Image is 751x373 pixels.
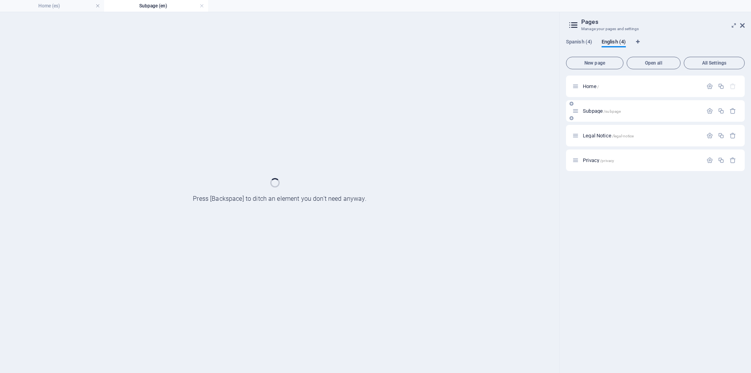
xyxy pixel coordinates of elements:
[580,158,702,163] div: Privacy/privacy
[706,108,713,114] div: Settings
[729,132,736,139] div: Remove
[687,61,741,65] span: All Settings
[684,57,745,69] button: All Settings
[718,108,724,114] div: Duplicate
[602,37,626,48] span: English (4)
[612,134,634,138] span: /legal-notice
[580,133,702,138] div: Legal Notice/legal-notice
[600,159,614,163] span: /privacy
[566,57,623,69] button: New page
[566,37,592,48] span: Spanish (4)
[604,109,621,114] span: /subpage
[718,132,724,139] div: Duplicate
[729,108,736,114] div: Remove
[597,85,599,89] span: /
[104,2,208,10] h4: Subpage (en)
[627,57,681,69] button: Open all
[706,132,713,139] div: Settings
[706,83,713,90] div: Settings
[583,133,634,139] span: Click to open page
[729,83,736,90] div: The startpage cannot be deleted
[566,39,745,54] div: Language Tabs
[583,83,599,89] span: Click to open page
[718,157,724,164] div: Duplicate
[706,157,713,164] div: Settings
[718,83,724,90] div: Duplicate
[729,157,736,164] div: Remove
[580,108,702,114] div: Subpage/subpage
[581,25,729,32] h3: Manage your pages and settings
[570,61,620,65] span: New page
[583,157,614,163] span: Click to open page
[581,18,745,25] h2: Pages
[583,108,621,114] span: Subpage
[580,84,702,89] div: Home/
[630,61,677,65] span: Open all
